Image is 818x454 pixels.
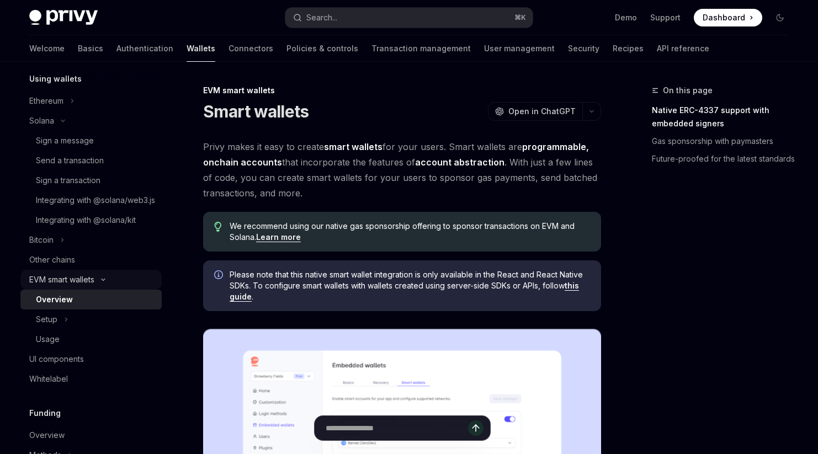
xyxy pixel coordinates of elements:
div: Sign a message [36,134,94,147]
button: Toggle Setup section [20,309,162,329]
strong: smart wallets [324,141,383,152]
a: Authentication [116,35,173,62]
h5: Funding [29,407,61,420]
a: UI components [20,349,162,369]
div: Integrating with @solana/kit [36,213,136,227]
span: Please note that this native smart wallet integration is only available in the React and React Na... [230,269,590,302]
a: Basics [78,35,103,62]
a: Native ERC-4337 support with embedded signers [652,102,798,132]
h1: Smart wallets [203,102,309,121]
a: API reference [657,35,709,62]
a: Demo [615,12,637,23]
a: Send a transaction [20,151,162,170]
div: Integrating with @solana/web3.js [36,194,155,207]
div: Send a transaction [36,154,104,167]
button: Open search [285,8,533,28]
div: UI components [29,352,84,366]
div: Setup [36,313,57,326]
a: Transaction management [371,35,471,62]
div: Bitcoin [29,233,54,247]
div: EVM smart wallets [203,85,601,96]
a: Policies & controls [286,35,358,62]
button: Toggle Solana section [20,111,162,131]
span: Open in ChatGPT [508,106,576,117]
div: Whitelabel [29,372,68,386]
button: Toggle dark mode [771,9,789,26]
a: Security [568,35,599,62]
a: Sign a transaction [20,170,162,190]
a: Integrating with @solana/kit [20,210,162,230]
a: Sign a message [20,131,162,151]
div: Overview [36,293,73,306]
div: Solana [29,114,54,127]
a: User management [484,35,555,62]
a: Support [650,12,681,23]
span: On this page [663,84,713,97]
div: Other chains [29,253,75,266]
a: account abstraction [415,157,504,168]
a: Dashboard [694,9,762,26]
img: dark logo [29,10,98,25]
div: Overview [29,429,65,442]
a: Learn more [256,232,301,242]
div: Usage [36,333,60,346]
a: Whitelabel [20,369,162,389]
a: Overview [20,425,162,445]
svg: Tip [214,222,222,232]
button: Toggle Bitcoin section [20,230,162,250]
a: Wallets [187,35,215,62]
button: Send message [468,420,484,436]
a: Recipes [613,35,644,62]
a: Gas sponsorship with paymasters [652,132,798,150]
div: EVM smart wallets [29,273,94,286]
button: Toggle Ethereum section [20,91,162,111]
a: Other chains [20,250,162,270]
a: Connectors [229,35,273,62]
div: Search... [306,11,337,24]
a: Overview [20,290,162,309]
span: Dashboard [703,12,745,23]
span: Privy makes it easy to create for your users. Smart wallets are that incorporate the features of ... [203,139,601,201]
span: We recommend using our native gas sponsorship offering to sponsor transactions on EVM and Solana. [230,221,590,243]
svg: Info [214,270,225,281]
button: Open in ChatGPT [488,102,582,121]
button: Toggle EVM smart wallets section [20,270,162,290]
span: ⌘ K [514,13,526,22]
a: Welcome [29,35,65,62]
a: Usage [20,329,162,349]
div: Sign a transaction [36,174,100,187]
a: Future-proofed for the latest standards [652,150,798,168]
div: Ethereum [29,94,63,108]
input: Ask a question... [326,416,468,440]
a: Integrating with @solana/web3.js [20,190,162,210]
